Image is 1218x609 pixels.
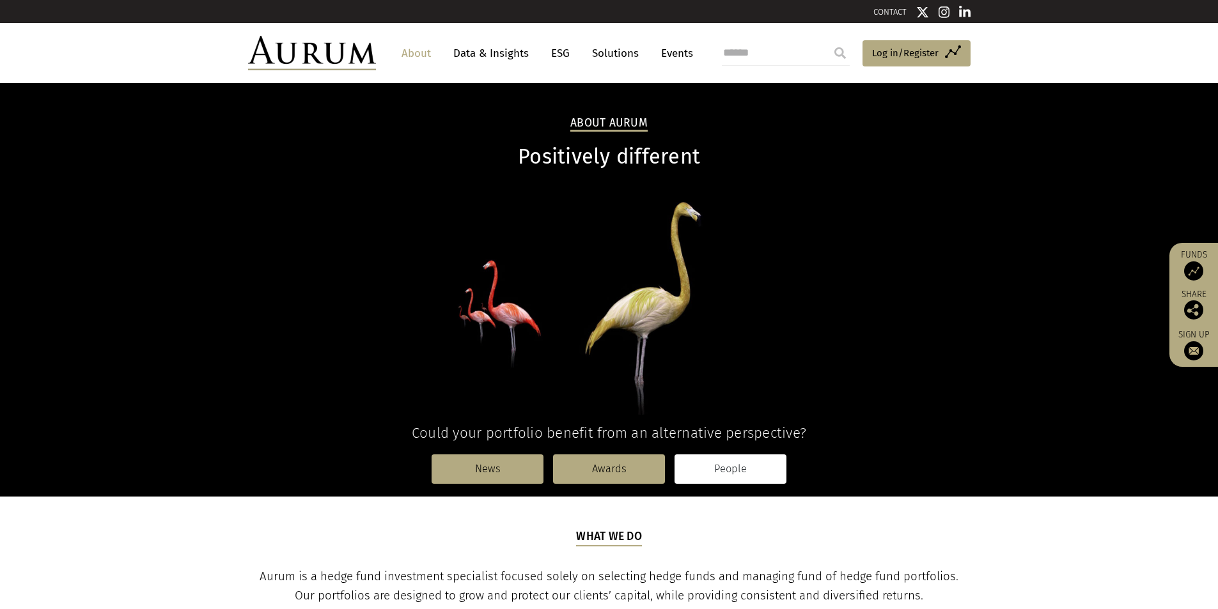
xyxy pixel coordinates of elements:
a: Events [655,42,693,65]
img: Sign up to our newsletter [1184,341,1203,360]
span: Log in/Register [872,45,939,61]
a: News [432,454,543,484]
img: Twitter icon [916,6,929,19]
a: Solutions [586,42,645,65]
img: Access Funds [1184,261,1203,281]
a: Awards [553,454,665,484]
a: Log in/Register [863,40,971,67]
h2: About Aurum [570,116,648,132]
a: Sign up [1176,329,1212,360]
img: Instagram icon [939,6,950,19]
a: People [675,454,786,484]
a: ESG [545,42,576,65]
a: CONTACT [873,7,907,17]
input: Submit [827,40,853,66]
a: Funds [1176,249,1212,281]
h4: Could your portfolio benefit from an alternative perspective? [248,424,971,442]
div: Share [1176,290,1212,320]
a: About [395,42,437,65]
a: Data & Insights [447,42,535,65]
img: Share this post [1184,300,1203,320]
img: Aurum [248,36,376,70]
span: Aurum is a hedge fund investment specialist focused solely on selecting hedge funds and managing ... [260,569,958,603]
img: Linkedin icon [959,6,971,19]
h1: Positively different [248,144,971,169]
h5: What we do [576,528,642,546]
